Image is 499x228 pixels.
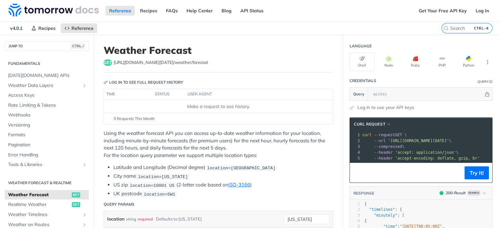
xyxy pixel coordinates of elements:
p: Using the weather forecast API you can access up-to-date weather information for your location, i... [104,130,333,159]
a: API Status [237,6,267,16]
a: Reference [61,23,97,33]
span: --request [374,133,395,137]
h2: Fundamentals [5,61,89,66]
span: https://api.tomorrow.io/v4/weather/forecast [114,59,208,66]
button: Ruby [403,53,428,71]
a: Get Your Free API Key [415,6,470,16]
button: More Languages [483,57,493,67]
a: Webhooks [5,110,89,120]
div: 3 [350,213,360,218]
span: \ [362,150,458,155]
div: Credentials [350,78,376,84]
th: status [153,89,185,100]
a: Weather TimelinesShow subpages for Weather Timelines [5,210,89,220]
li: City name [113,173,333,180]
span: CTRL-/ [71,43,85,49]
span: get [72,192,80,198]
button: Python [456,53,481,71]
span: location=SW1 [144,192,175,197]
span: Weather Forecast [8,192,70,198]
div: Query [478,79,489,84]
a: Error Handling [5,150,89,160]
a: Recipes [136,6,161,16]
span: location=[GEOGRAPHIC_DATA] [207,165,275,170]
input: apikey [370,88,484,101]
div: 200 - Result [446,190,466,196]
button: Hide [484,91,491,97]
span: Reference [71,25,94,31]
span: Webhooks [8,112,87,118]
span: --header [374,150,393,155]
span: { [365,219,367,223]
a: Rate Limiting & Tokens [5,101,89,110]
button: Show subpages for Weather Timelines [82,212,87,217]
a: Pagination [5,140,89,150]
button: Node [376,53,401,71]
li: US zip (2-letter code based on ) [113,181,333,189]
span: : { [365,207,402,212]
span: { [365,202,367,206]
button: Query [350,88,368,101]
a: Log in to use your API keys [357,104,414,111]
a: Recipes [28,23,59,33]
a: Weather Forecastget [5,190,89,200]
div: Make a request to see history. [107,103,330,110]
button: Shell [350,53,375,71]
a: Versioning [5,120,89,130]
span: Weather Timelines [8,211,80,218]
div: 5 [350,155,361,161]
label: location [107,214,124,224]
div: 1 [350,132,361,138]
span: --compressed [374,144,402,149]
button: Try It! [465,166,489,179]
svg: Key [104,80,108,84]
span: Weather Data Layers [8,82,80,89]
button: PHP [429,53,454,71]
span: : [ [365,213,404,218]
span: Recipes [38,25,56,31]
li: UK postcode [113,190,333,198]
span: 0 Requests This Month [114,116,155,122]
span: Query [353,91,365,97]
span: cURL Request [354,121,385,127]
div: Query Params [104,201,134,207]
div: Log in to see full request history [104,79,183,85]
span: 'accept: application/json' [395,150,456,155]
div: 4 [350,218,360,224]
span: "minutely" [374,213,397,218]
button: 200200-ResultExample [436,190,489,196]
a: [DATE][DOMAIN_NAME] APIs [5,71,89,80]
span: Weather on Routes [8,222,80,228]
span: 200 [440,191,443,195]
span: Access Keys [8,92,87,99]
span: location=10001 US [130,183,174,188]
h1: Weather Forecast [104,44,333,56]
span: Example [467,190,480,196]
li: Latitude and Longitude (Decimal degree) [113,164,333,171]
span: Rate Limiting & Tokens [8,102,87,109]
span: get [104,59,112,66]
span: Pagination [8,142,87,148]
a: Log In [472,6,493,16]
div: 4 [350,150,361,155]
div: required [138,214,153,224]
kbd: CTRL-K [472,25,491,31]
a: Formats [5,130,89,140]
span: Error Handling [8,152,87,158]
span: location=[US_STATE] [138,174,188,179]
div: Language [350,43,372,49]
span: Versioning [8,122,87,128]
button: Copy to clipboard [353,168,362,178]
a: Tools & LibrariesShow subpages for Tools & Libraries [5,160,89,170]
svg: Search [443,26,449,31]
div: string [126,214,136,224]
span: Realtime Weather [8,201,70,208]
span: \ [362,138,452,143]
button: Show subpages for Weather on Routes [82,222,87,227]
button: Show subpages for Weather Data Layers [82,83,87,88]
h2: Weather Forecast & realtime [5,180,89,186]
a: Reference [106,6,135,16]
div: QueryInformation [478,79,493,84]
img: Tomorrow.io Weather API Docs [8,4,99,17]
span: '[URL][DOMAIN_NAME][DATE]' [388,138,449,143]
